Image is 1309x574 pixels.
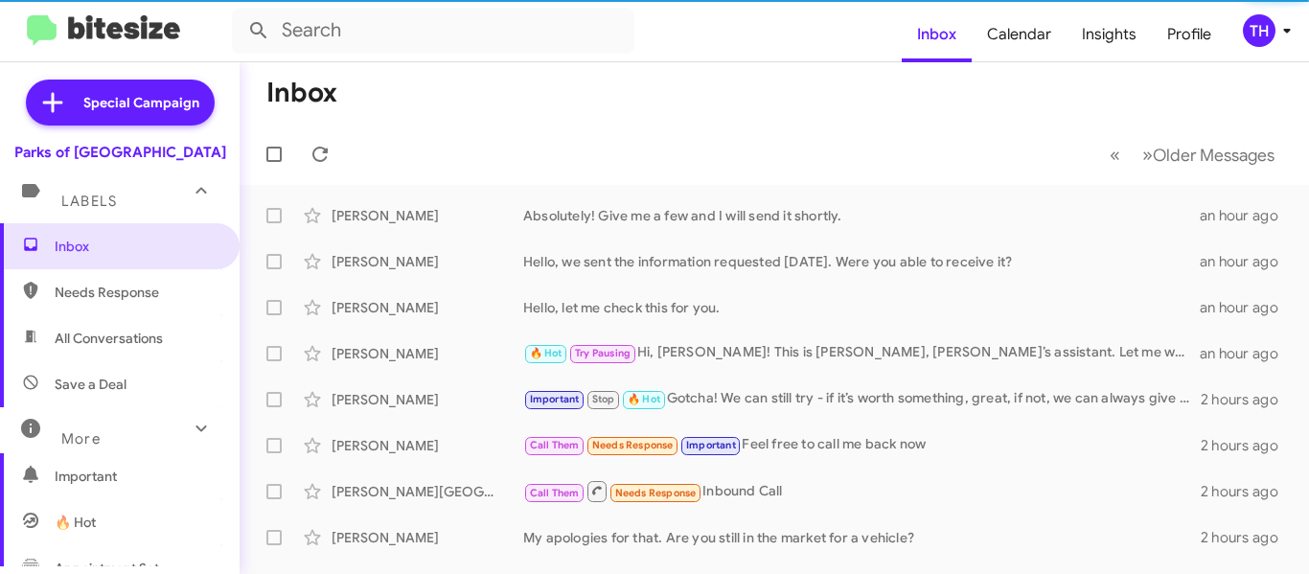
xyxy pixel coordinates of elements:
div: [PERSON_NAME][GEOGRAPHIC_DATA] [332,482,523,501]
span: 🔥 Hot [530,347,563,359]
div: Hello, we sent the information requested [DATE]. Were you able to receive it? [523,252,1200,271]
span: Call Them [530,439,580,451]
a: Special Campaign [26,80,215,126]
div: [PERSON_NAME] [332,252,523,271]
span: Needs Response [55,283,218,302]
div: 2 hours ago [1201,436,1294,455]
span: All Conversations [55,329,163,348]
div: [PERSON_NAME] [332,344,523,363]
span: Older Messages [1153,145,1275,166]
div: Parks of [GEOGRAPHIC_DATA] [14,143,226,162]
span: Important [686,439,736,451]
span: Try Pausing [575,347,631,359]
div: Hi, [PERSON_NAME]! This is [PERSON_NAME], [PERSON_NAME]’s assistant. Let me work on this for you. [523,342,1200,364]
div: My apologies for that. Are you still in the market for a vehicle? [523,528,1201,547]
div: [PERSON_NAME] [332,390,523,409]
button: TH [1227,14,1288,47]
span: Special Campaign [83,93,199,112]
div: TH [1243,14,1275,47]
h1: Inbox [266,78,337,108]
span: 🔥 Hot [628,393,660,405]
span: Labels [61,193,117,210]
span: Call Them [530,487,580,499]
a: Inbox [902,7,972,62]
div: 2 hours ago [1201,528,1294,547]
span: Needs Response [615,487,697,499]
span: Important [55,467,218,486]
span: Stop [592,393,615,405]
span: Important [530,393,580,405]
div: an hour ago [1200,252,1294,271]
div: Absolutely! Give me a few and I will send it shortly. [523,206,1200,225]
div: an hour ago [1200,298,1294,317]
div: [PERSON_NAME] [332,528,523,547]
div: [PERSON_NAME] [332,436,523,455]
span: Inbox [55,237,218,256]
div: 2 hours ago [1201,482,1294,501]
button: Previous [1098,135,1132,174]
span: Needs Response [592,439,674,451]
div: [PERSON_NAME] [332,298,523,317]
input: Search [232,8,634,54]
span: Save a Deal [55,375,126,394]
div: 2 hours ago [1201,390,1294,409]
span: « [1110,143,1120,167]
a: Profile [1152,7,1227,62]
span: More [61,430,101,448]
div: an hour ago [1200,206,1294,225]
button: Next [1131,135,1286,174]
nav: Page navigation example [1099,135,1286,174]
span: » [1142,143,1153,167]
div: Gotcha! We can still try - if it’s worth something, great, if not, we can always give you options... [523,388,1201,410]
div: Feel free to call me back now [523,434,1201,456]
div: Inbound Call [523,479,1201,503]
a: Insights [1067,7,1152,62]
div: Hello, let me check this for you. [523,298,1200,317]
a: Calendar [972,7,1067,62]
div: an hour ago [1200,344,1294,363]
div: [PERSON_NAME] [332,206,523,225]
